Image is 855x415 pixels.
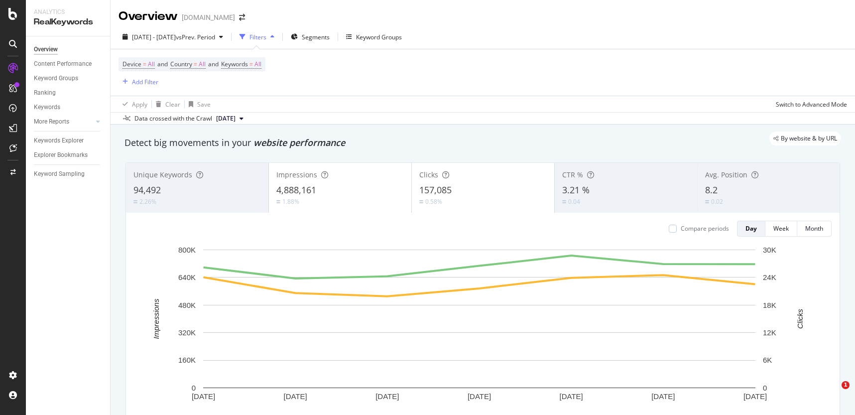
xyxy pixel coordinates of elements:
[119,8,178,25] div: Overview
[134,114,212,123] div: Data crossed with the Crawl
[737,221,765,237] button: Day
[796,308,804,328] text: Clicks
[284,392,307,401] text: [DATE]
[34,59,103,69] a: Content Performance
[148,57,155,71] span: All
[199,57,206,71] span: All
[773,224,789,233] div: Week
[165,100,180,109] div: Clear
[34,117,93,127] a: More Reports
[276,200,280,203] img: Equal
[139,197,156,206] div: 2.26%
[419,184,452,196] span: 157,085
[769,132,841,145] div: legacy label
[254,57,261,71] span: All
[34,136,103,146] a: Keywords Explorer
[133,200,137,203] img: Equal
[805,224,823,233] div: Month
[34,8,102,16] div: Analytics
[194,60,197,68] span: =
[133,170,192,179] span: Unique Keywords
[302,33,330,41] span: Segments
[562,184,590,196] span: 3.21 %
[185,96,211,112] button: Save
[236,29,278,45] button: Filters
[34,169,103,179] a: Keyword Sampling
[34,88,56,98] div: Ranking
[192,392,215,401] text: [DATE]
[143,60,146,68] span: =
[560,392,583,401] text: [DATE]
[419,170,438,179] span: Clicks
[763,356,772,364] text: 6K
[182,12,235,22] div: [DOMAIN_NAME]
[178,301,196,309] text: 480K
[468,392,491,401] text: [DATE]
[249,33,266,41] div: Filters
[122,60,141,68] span: Device
[287,29,334,45] button: Segments
[562,170,583,179] span: CTR %
[208,60,219,68] span: and
[178,246,196,254] text: 800K
[119,96,147,112] button: Apply
[197,100,211,109] div: Save
[152,96,180,112] button: Clear
[178,273,196,281] text: 640K
[763,301,776,309] text: 18K
[797,221,832,237] button: Month
[34,16,102,28] div: RealKeywords
[221,60,248,68] span: Keywords
[276,170,317,179] span: Impressions
[119,76,158,88] button: Add Filter
[562,200,566,203] img: Equal
[34,73,103,84] a: Keyword Groups
[132,100,147,109] div: Apply
[34,150,103,160] a: Explorer Bookmarks
[34,73,78,84] div: Keyword Groups
[821,381,845,405] iframe: Intercom live chat
[132,78,158,86] div: Add Filter
[119,29,227,45] button: [DATE] - [DATE]vsPrev. Period
[34,150,88,160] div: Explorer Bookmarks
[705,200,709,203] img: Equal
[178,328,196,337] text: 320K
[34,44,58,55] div: Overview
[133,184,161,196] span: 94,492
[375,392,399,401] text: [DATE]
[568,197,580,206] div: 0.04
[152,298,160,339] text: Impressions
[249,60,253,68] span: =
[763,273,776,281] text: 24K
[763,246,776,254] text: 30K
[34,59,92,69] div: Content Performance
[781,136,837,141] span: By website & by URL
[34,88,103,98] a: Ranking
[34,117,69,127] div: More Reports
[132,33,176,41] span: [DATE] - [DATE]
[276,184,316,196] span: 4,888,161
[356,33,402,41] div: Keyword Groups
[282,197,299,206] div: 1.88%
[176,33,215,41] span: vs Prev. Period
[711,197,723,206] div: 0.02
[212,113,247,125] button: [DATE]
[651,392,675,401] text: [DATE]
[765,221,797,237] button: Week
[705,170,747,179] span: Avg. Position
[216,114,236,123] span: 2025 Sep. 28th
[239,14,245,21] div: arrow-right-arrow-left
[425,197,442,206] div: 0.58%
[192,384,196,392] text: 0
[681,224,729,233] div: Compare periods
[772,96,847,112] button: Switch to Advanced Mode
[342,29,406,45] button: Keyword Groups
[34,136,84,146] div: Keywords Explorer
[34,102,60,113] div: Keywords
[34,169,85,179] div: Keyword Sampling
[745,224,757,233] div: Day
[157,60,168,68] span: and
[763,384,767,392] text: 0
[776,100,847,109] div: Switch to Advanced Mode
[763,328,776,337] text: 12K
